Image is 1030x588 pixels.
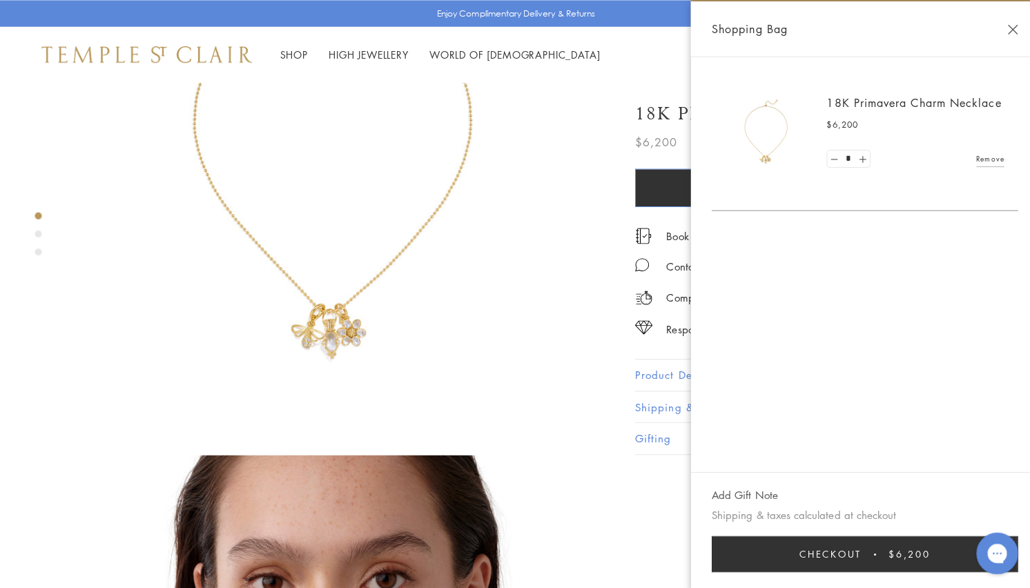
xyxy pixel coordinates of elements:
button: Product Details [630,356,989,387]
a: ShopShop [278,47,305,61]
img: icon_delivery.svg [630,286,647,304]
p: Enjoy Complimentary Delivery & Returns [434,6,590,20]
a: High JewelleryHigh Jewellery [326,47,405,61]
p: Complimentary Delivery and Returns [661,286,828,304]
img: icon_sourcing.svg [630,317,647,331]
p: Shipping & taxes calculated at checkout [706,502,1009,519]
div: Contact an Ambassador [661,255,772,273]
div: Responsible Sourcing [661,317,757,335]
nav: Main navigation [278,46,595,63]
button: Add Gift Note [706,482,771,500]
span: Checkout [793,542,854,557]
h1: 18K Primavera Charm Necklace [630,101,978,125]
img: icon_appointment.svg [630,226,646,242]
img: Temple St. Clair [41,46,250,62]
a: Book an Appointment [661,226,759,242]
span: $6,200 [881,542,922,557]
button: Add to bag [630,167,942,205]
span: $6,200 [819,117,851,130]
a: Set quantity to 2 [848,149,862,166]
span: $6,200 [630,132,672,150]
a: Set quantity to 0 [820,149,834,166]
button: Checkout $6,200 [706,531,1009,567]
button: Close Shopping Bag [999,24,1009,35]
button: Gifting [630,419,989,450]
div: Product gallery navigation [35,207,41,264]
a: World of [DEMOGRAPHIC_DATA]World of [DEMOGRAPHIC_DATA] [426,47,595,61]
iframe: Gorgias live chat messenger [961,523,1016,574]
button: Shipping & Returns [630,388,989,419]
img: NCH-E7BEEFIORBM [719,91,802,174]
span: Shopping Bag [706,20,781,38]
a: 18K Primavera Charm Necklace [819,95,993,110]
a: Remove [968,150,995,165]
img: MessageIcon-01_2.svg [630,255,643,269]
